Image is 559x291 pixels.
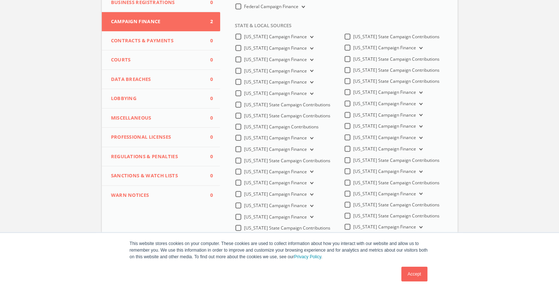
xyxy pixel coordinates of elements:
span: [US_STATE] Campaign Finance [353,89,416,95]
button: Professional Licenses0 [102,128,221,147]
span: [US_STATE] State Campaign Contributions [244,157,330,164]
span: [US_STATE] State Campaign Contributions [244,225,330,231]
span: [US_STATE] State Campaign Contributions [353,33,440,40]
span: 0 [202,153,213,160]
button: [US_STATE] Campaign Finance [416,146,424,153]
span: [US_STATE] Campaign Finance [244,135,307,141]
span: [US_STATE] State Campaign Contributions [353,213,440,219]
button: [US_STATE] Campaign Finance [416,135,424,141]
span: Data Breaches [111,76,202,83]
button: Sanctions & Watch Lists0 [102,166,221,186]
span: [US_STATE] Campaign Finance [244,168,307,175]
button: [US_STATE] Campaign Finance [416,112,424,118]
button: [US_STATE] Campaign Finance [307,203,315,209]
span: [US_STATE] State Campaign Contributions [353,67,440,73]
span: 0 [202,56,213,64]
span: Federal Campaign Finance [244,3,298,10]
span: [US_STATE] Campaign Finance [244,146,307,152]
button: [US_STATE] Campaign Finance [307,34,315,40]
span: Regulations & Penalties [111,153,202,160]
button: WARN Notices0 [102,186,221,205]
span: [US_STATE] State Campaign Contributions [353,202,440,208]
button: [US_STATE] Campaign Finance [307,180,315,187]
span: 0 [202,172,213,180]
span: 0 [202,134,213,141]
span: [US_STATE] Campaign Finance [353,168,416,174]
span: 0 [202,95,213,102]
button: [US_STATE] Campaign Finance [416,45,424,52]
span: [US_STATE] Campaign Finance [244,79,307,85]
span: [US_STATE] State Campaign Contributions [353,56,440,62]
span: [US_STATE] State Campaign Contributions [244,102,330,108]
button: Courts0 [102,50,221,70]
a: Privacy Policy [294,254,321,259]
span: [US_STATE] Campaign Finance [244,33,307,40]
button: [US_STATE] Campaign Finance [416,89,424,96]
button: [US_STATE] Campaign Finance [307,135,315,142]
button: [US_STATE] Campaign Finance [307,45,315,52]
button: [US_STATE] Campaign Finance [307,191,315,198]
span: [US_STATE] Campaign Finance [244,202,307,209]
span: [US_STATE] Campaign Finance [244,68,307,74]
span: 0 [202,192,213,199]
span: Campaign Finance [111,18,202,25]
button: [US_STATE] Campaign Finance [416,101,424,107]
button: [US_STATE] Campaign Finance [307,146,315,153]
button: Miscellaneous0 [102,109,221,128]
button: [US_STATE] Campaign Finance [307,57,315,63]
span: 2 [202,18,213,25]
span: [US_STATE] Campaign Finance [353,224,416,230]
span: Contracts & Payments [111,37,202,45]
span: Lobbying [111,95,202,102]
button: Regulations & Penalties0 [102,147,221,167]
span: 0 [202,37,213,45]
span: [US_STATE] Campaign Finance [353,112,416,118]
span: [US_STATE] Campaign Finance [353,134,416,141]
button: [US_STATE] Campaign Finance [307,79,315,86]
span: [US_STATE] Campaign Finance [353,123,416,129]
span: WARN Notices [111,192,202,199]
button: Contracts & Payments0 [102,31,221,51]
span: [US_STATE] State Campaign Contributions [353,180,440,186]
span: [US_STATE] Campaign Finance [244,180,307,186]
button: [US_STATE] Campaign Finance [416,224,424,231]
button: Lobbying0 [102,89,221,109]
span: [US_STATE] Campaign Finance [353,146,416,152]
p: This website stores cookies on your computer. These cookies are used to collect information about... [130,240,430,260]
span: [US_STATE] State Campaign Contributions [353,78,440,84]
button: [US_STATE] Campaign Finance [416,123,424,130]
span: [US_STATE] Campaign Finance [244,214,307,220]
button: [US_STATE] Campaign Finance [307,68,315,74]
button: Campaign Finance2 [102,12,221,31]
button: Data Breaches0 [102,70,221,89]
span: [US_STATE] Campaign Contributions [244,124,319,130]
span: [US_STATE] State Campaign Contributions [244,113,330,119]
span: [US_STATE] Campaign Finance [353,100,416,107]
span: [US_STATE] Campaign Finance [244,45,307,51]
button: [US_STATE] Campaign Finance [307,214,315,220]
span: [US_STATE] Campaign Finance [244,90,307,96]
span: [US_STATE] State Campaign Contributions [353,157,440,163]
span: Miscellaneous [111,114,202,122]
span: 0 [202,76,213,83]
a: Accept [401,267,427,281]
button: [US_STATE] Campaign Finance [416,168,424,175]
button: [US_STATE] Campaign Finance [307,168,315,175]
span: Courts [111,56,202,64]
span: State & Local Sources [229,22,291,33]
button: [US_STATE] Campaign Finance [307,91,315,97]
span: [US_STATE] Campaign Finance [353,45,416,51]
span: [US_STATE] Campaign Finance [353,191,416,197]
button: Federal Campaign Finance [298,4,307,10]
span: [US_STATE] Campaign Finance [244,56,307,63]
span: [US_STATE] Campaign Finance [244,191,307,197]
span: 0 [202,114,213,122]
span: Professional Licenses [111,134,202,141]
button: [US_STATE] Campaign Finance [416,191,424,197]
span: Sanctions & Watch Lists [111,172,202,180]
